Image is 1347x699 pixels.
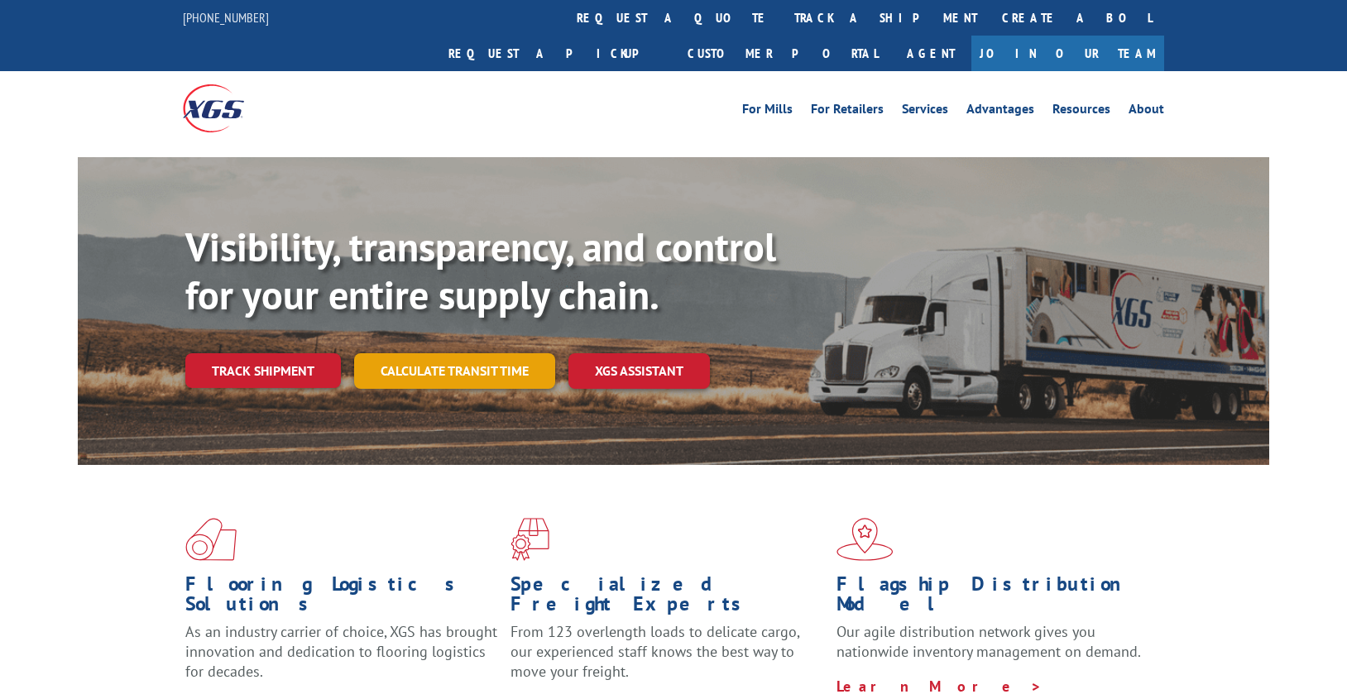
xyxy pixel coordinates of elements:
[436,36,675,71] a: Request a pickup
[1052,103,1110,121] a: Resources
[890,36,971,71] a: Agent
[902,103,948,121] a: Services
[1129,103,1164,121] a: About
[568,353,710,389] a: XGS ASSISTANT
[185,574,498,622] h1: Flooring Logistics Solutions
[511,622,823,696] p: From 123 overlength loads to delicate cargo, our experienced staff knows the best way to move you...
[183,9,269,26] a: [PHONE_NUMBER]
[836,574,1149,622] h1: Flagship Distribution Model
[511,518,549,561] img: xgs-icon-focused-on-flooring-red
[185,221,776,320] b: Visibility, transparency, and control for your entire supply chain.
[185,353,341,388] a: Track shipment
[185,518,237,561] img: xgs-icon-total-supply-chain-intelligence-red
[966,103,1034,121] a: Advantages
[811,103,884,121] a: For Retailers
[836,518,894,561] img: xgs-icon-flagship-distribution-model-red
[675,36,890,71] a: Customer Portal
[836,677,1043,696] a: Learn More >
[185,622,497,681] span: As an industry carrier of choice, XGS has brought innovation and dedication to flooring logistics...
[742,103,793,121] a: For Mills
[511,574,823,622] h1: Specialized Freight Experts
[836,622,1141,661] span: Our agile distribution network gives you nationwide inventory management on demand.
[354,353,555,389] a: Calculate transit time
[971,36,1164,71] a: Join Our Team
